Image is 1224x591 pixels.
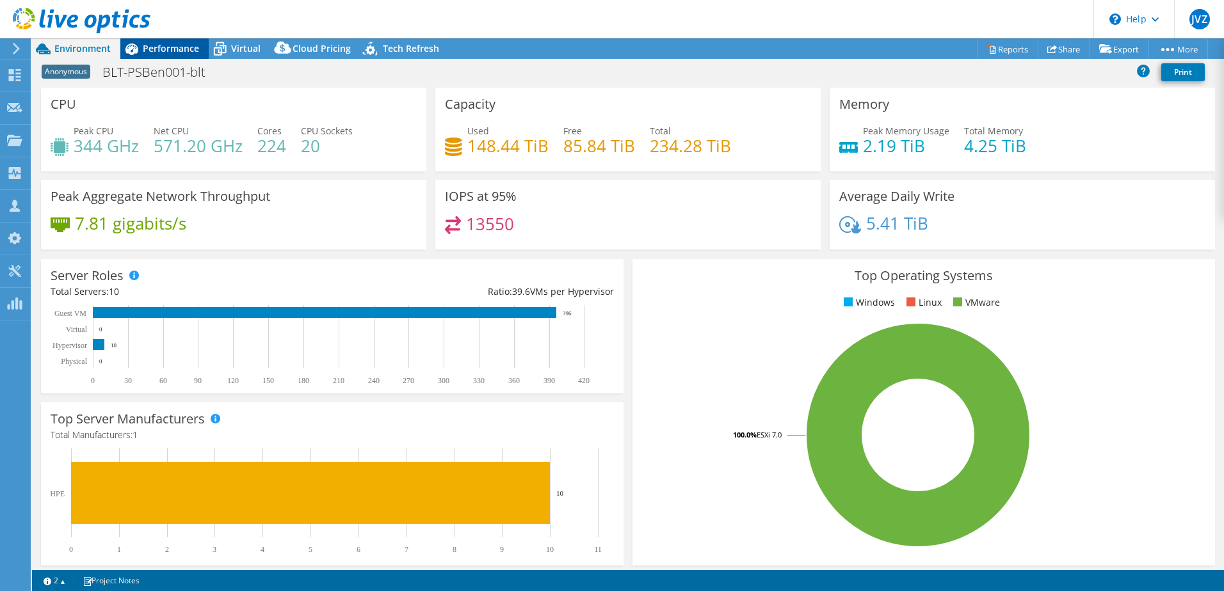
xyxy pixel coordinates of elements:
[839,189,954,203] h3: Average Daily Write
[91,376,95,385] text: 0
[261,545,264,554] text: 4
[51,428,614,442] h4: Total Manufacturers:
[863,125,949,137] span: Peak Memory Usage
[977,39,1038,59] a: Reports
[74,572,149,588] a: Project Notes
[213,545,216,554] text: 3
[51,97,76,111] h3: CPU
[133,429,138,441] span: 1
[51,285,332,299] div: Total Servers:
[52,341,87,350] text: Hypervisor
[563,310,572,317] text: 396
[54,42,111,54] span: Environment
[556,489,564,497] text: 10
[650,139,731,153] h4: 234.28 TiB
[117,545,121,554] text: 1
[301,125,353,137] span: CPU Sockets
[453,545,456,554] text: 8
[383,42,439,54] span: Tech Refresh
[301,139,353,153] h4: 20
[51,269,124,283] h3: Server Roles
[154,139,243,153] h4: 571.20 GHz
[445,189,517,203] h3: IOPS at 95%
[733,430,757,439] tspan: 100.0%
[51,412,205,426] h3: Top Server Manufacturers
[111,342,117,349] text: 10
[512,285,530,297] span: 39.6
[194,376,202,385] text: 90
[99,358,102,365] text: 0
[99,326,102,333] text: 0
[1161,63,1205,81] a: Print
[109,285,119,297] span: 10
[650,125,671,137] span: Total
[866,216,928,230] h4: 5.41 TiB
[165,545,169,554] text: 2
[863,139,949,153] h4: 2.19 TiB
[594,545,602,554] text: 11
[333,376,344,385] text: 210
[950,295,1000,310] li: VMware
[578,376,590,385] text: 420
[227,376,239,385] text: 120
[1189,9,1210,29] span: JVZ
[467,139,549,153] h4: 148.44 TiB
[903,295,942,310] li: Linux
[61,357,87,366] text: Physical
[403,376,414,385] text: 270
[257,139,286,153] h4: 224
[473,376,485,385] text: 330
[964,125,1023,137] span: Total Memory
[124,376,132,385] text: 30
[332,285,614,299] div: Ratio: VMs per Hypervisor
[546,545,554,554] text: 10
[1038,39,1090,59] a: Share
[159,376,167,385] text: 60
[642,269,1205,283] h3: Top Operating Systems
[405,545,408,554] text: 7
[42,65,90,79] span: Anonymous
[298,376,309,385] text: 180
[69,545,73,554] text: 0
[841,295,895,310] li: Windows
[357,545,360,554] text: 6
[35,572,74,588] a: 2
[467,125,489,137] span: Used
[1109,13,1121,25] svg: \n
[51,189,270,203] h3: Peak Aggregate Network Throughput
[257,125,282,137] span: Cores
[66,325,88,334] text: Virtual
[839,97,889,111] h3: Memory
[508,376,520,385] text: 360
[544,376,555,385] text: 390
[74,125,113,137] span: Peak CPU
[154,125,189,137] span: Net CPU
[309,545,312,554] text: 5
[74,139,139,153] h4: 344 GHz
[97,65,225,79] h1: BLT-PSBen001-blt
[50,489,65,498] text: HPE
[1090,39,1149,59] a: Export
[231,42,261,54] span: Virtual
[293,42,351,54] span: Cloud Pricing
[563,125,582,137] span: Free
[75,216,186,230] h4: 7.81 gigabits/s
[262,376,274,385] text: 150
[445,97,495,111] h3: Capacity
[368,376,380,385] text: 240
[438,376,449,385] text: 300
[1148,39,1208,59] a: More
[964,139,1026,153] h4: 4.25 TiB
[54,309,86,318] text: Guest VM
[143,42,199,54] span: Performance
[466,217,514,231] h4: 13550
[500,545,504,554] text: 9
[563,139,635,153] h4: 85.84 TiB
[757,430,782,439] tspan: ESXi 7.0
